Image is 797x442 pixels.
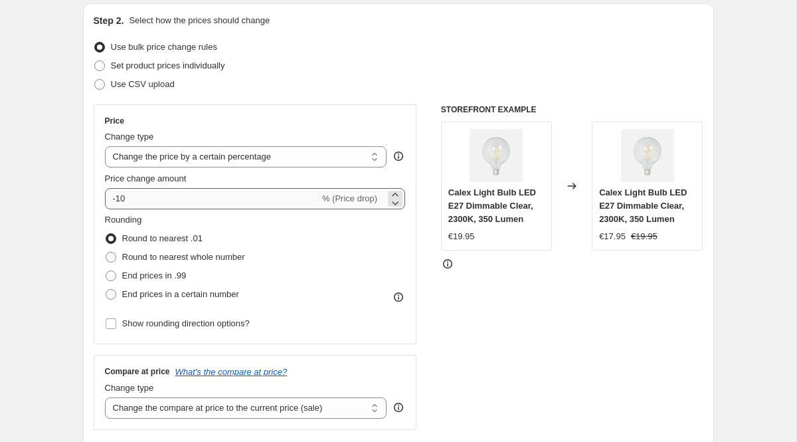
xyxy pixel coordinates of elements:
div: help [392,150,405,163]
h3: Price [105,116,124,126]
span: Round to nearest whole number [122,252,245,262]
span: Price change amount [105,173,187,183]
p: Select how the prices should change [129,14,270,27]
h3: Compare at price [105,366,170,377]
span: Calex Light Bulb LED E27 Dimmable Clear, 2300K, 350 Lumen [448,187,536,224]
span: Use bulk price change rules [111,42,217,52]
span: Rounding [105,215,142,225]
h2: Step 2. [94,14,124,27]
h6: STOREFRONT EXAMPLE [441,104,703,115]
div: €19.95 [448,230,475,243]
img: 425474_80x.jpg [621,129,674,182]
span: Show rounding direction options? [122,318,250,328]
img: 425474_80x.jpg [470,129,523,182]
div: €17.95 [599,230,626,243]
span: Round to nearest .01 [122,233,203,243]
span: Change type [105,132,154,142]
input: -15 [105,188,319,209]
span: % (Price drop) [322,193,377,203]
strike: €19.95 [631,230,658,243]
span: Use CSV upload [111,79,175,89]
span: Calex Light Bulb LED E27 Dimmable Clear, 2300K, 350 Lumen [599,187,687,224]
span: End prices in a certain number [122,289,239,299]
span: Change type [105,383,154,393]
div: help [392,401,405,414]
button: What's the compare at price? [175,367,288,377]
span: Set product prices individually [111,60,225,70]
span: End prices in .99 [122,271,187,280]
